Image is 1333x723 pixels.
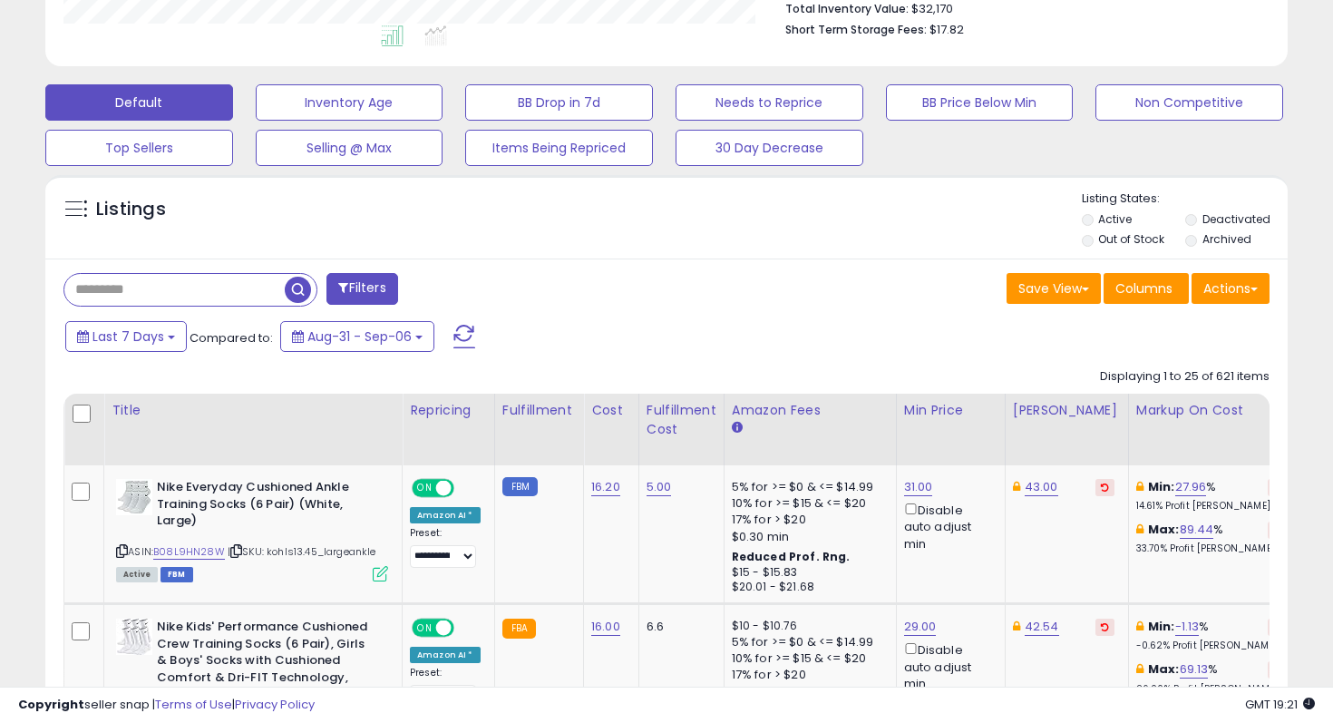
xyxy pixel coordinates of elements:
b: Total Inventory Value: [785,1,909,16]
img: 510wdvMZ1UL._SL40_.jpg [116,619,152,655]
button: Filters [326,273,397,305]
div: $10 - $10.76 [732,619,882,634]
div: Disable auto adjust min [904,500,991,552]
div: seller snap | | [18,697,315,714]
div: Amazon Fees [732,401,889,420]
a: -1.13 [1175,618,1200,636]
b: Min: [1148,618,1175,635]
span: $17.82 [929,21,964,38]
a: 27.96 [1175,478,1207,496]
button: Items Being Repriced [465,130,653,166]
button: Inventory Age [256,84,443,121]
label: Deactivated [1202,211,1270,227]
span: | SKU: kohls13.45_largeankle [228,544,376,559]
b: Max: [1148,660,1180,678]
label: Archived [1202,231,1251,247]
small: FBA [502,619,536,639]
div: Preset: [410,667,481,708]
div: % [1136,479,1287,513]
button: Aug-31 - Sep-06 [280,321,434,352]
div: Amazon AI * [410,647,481,663]
span: 2025-09-14 19:21 GMT [1245,696,1315,713]
div: Displaying 1 to 25 of 621 items [1100,368,1270,386]
p: 33.70% Profit [PERSON_NAME] [1136,542,1287,555]
div: % [1136,522,1287,555]
a: Privacy Policy [235,696,315,713]
button: Save View [1007,273,1101,304]
button: Non Competitive [1095,84,1283,121]
div: Repricing [410,401,487,420]
button: BB Price Below Min [886,84,1074,121]
button: Columns [1104,273,1189,304]
span: ON [414,481,436,496]
b: Reduced Prof. Rng. [732,549,851,564]
span: Aug-31 - Sep-06 [307,327,412,346]
div: [PERSON_NAME] [1013,401,1121,420]
p: -0.62% Profit [PERSON_NAME] [1136,640,1287,652]
b: Max: [1148,521,1180,538]
button: Actions [1192,273,1270,304]
div: Markup on Cost [1136,401,1293,420]
th: The percentage added to the cost of goods (COGS) that forms the calculator for Min & Max prices. [1128,394,1300,465]
div: 5% for >= $0 & <= $14.99 [732,479,882,495]
div: Min Price [904,401,997,420]
a: Terms of Use [155,696,232,713]
a: 16.20 [591,478,620,496]
p: Listing States: [1082,191,1289,208]
b: Min: [1148,478,1175,495]
button: Needs to Reprice [676,84,863,121]
button: 30 Day Decrease [676,130,863,166]
div: 17% for > $20 [732,512,882,528]
a: 16.00 [591,618,620,636]
button: Last 7 Days [65,321,187,352]
a: 42.54 [1025,618,1059,636]
small: Amazon Fees. [732,420,743,436]
button: Default [45,84,233,121]
b: Nike Everyday Cushioned Ankle Training Socks (6 Pair) (White, Large) [157,479,377,534]
div: $20.01 - $21.68 [732,580,882,595]
span: OFF [452,481,481,496]
div: Fulfillment Cost [647,401,716,439]
a: 31.00 [904,478,933,496]
div: Fulfillment [502,401,576,420]
div: Preset: [410,527,481,568]
button: Selling @ Max [256,130,443,166]
label: Active [1098,211,1132,227]
div: $0.30 min [732,529,882,545]
div: 17% for > $20 [732,667,882,683]
a: 69.13 [1180,660,1209,679]
div: Cost [591,401,631,420]
div: 10% for >= $15 & <= $20 [732,495,882,512]
h5: Listings [96,197,166,222]
button: Top Sellers [45,130,233,166]
div: % [1136,619,1287,652]
div: 5% for >= $0 & <= $14.99 [732,634,882,650]
div: Title [112,401,394,420]
b: Short Term Storage Fees: [785,22,927,37]
div: 6.6 [647,619,710,635]
a: B08L9HN28W [153,544,225,560]
label: Out of Stock [1098,231,1164,247]
span: FBM [161,567,193,582]
a: 89.44 [1180,521,1214,539]
span: Last 7 Days [92,327,164,346]
small: FBM [502,477,538,496]
span: All listings currently available for purchase on Amazon [116,567,158,582]
a: 43.00 [1025,478,1058,496]
div: Disable auto adjust min [904,640,991,692]
div: ASIN: [116,479,388,580]
div: % [1136,661,1287,695]
span: Columns [1115,279,1172,298]
span: OFF [452,620,481,636]
a: 29.00 [904,618,937,636]
div: $15 - $15.83 [732,565,882,581]
p: 14.61% Profit [PERSON_NAME] [1136,500,1287,513]
strong: Copyright [18,696,84,713]
b: Nike Kids' Performance Cushioned Crew Training Socks (6 Pair), Girls & Boys' Socks with Cushioned... [157,619,377,708]
a: 5.00 [647,478,672,496]
span: ON [414,620,436,636]
button: BB Drop in 7d [465,84,653,121]
span: Compared to: [190,329,273,347]
img: 410jc0Kq--L._SL40_.jpg [116,479,152,515]
div: Amazon AI * [410,507,481,523]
